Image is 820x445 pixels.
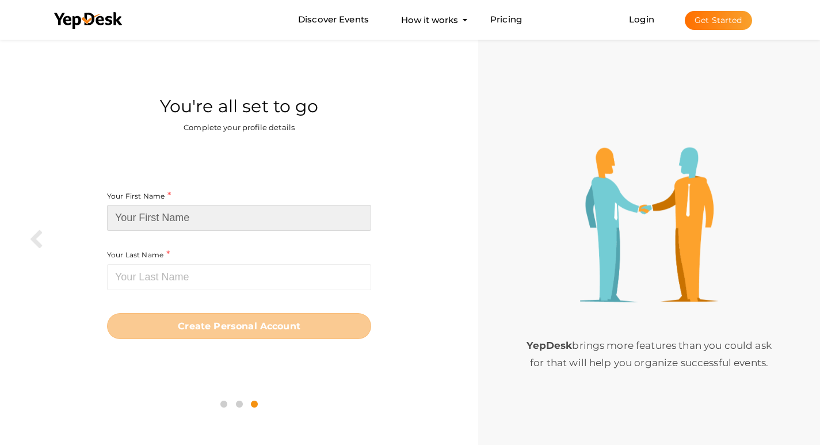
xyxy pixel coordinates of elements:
button: Get Started [685,11,752,30]
label: Your Last Name [107,248,170,261]
input: Your First Name [107,205,371,231]
b: Create Personal Account [178,321,300,332]
input: Your Last Name [107,264,371,290]
span: brings more features than you could ask for that will help you organize successful events. [527,340,771,368]
button: How it works [398,9,462,31]
button: Create Personal Account [107,313,371,339]
label: You're all set to go [160,94,319,119]
a: Discover Events [298,9,369,31]
img: step3-illustration.png [580,147,718,303]
a: Login [629,14,654,25]
a: Pricing [490,9,522,31]
b: YepDesk [527,340,572,351]
label: Complete your profile details [184,122,295,133]
label: Your First Name [107,189,171,203]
